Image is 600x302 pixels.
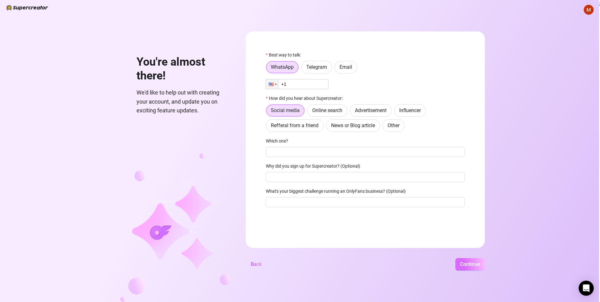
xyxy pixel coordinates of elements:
[6,5,48,10] img: logo
[266,188,410,195] label: What's your biggest challenge running an OnlyFans business? (Optional)
[266,147,465,157] input: Which one?
[266,138,292,144] label: Which one?
[266,95,346,102] label: How did you hear about Supercreator:
[251,261,262,267] span: Back
[455,258,485,271] button: Continue
[266,163,364,170] label: Why did you sign up for Supercreator? (Optional)
[399,107,421,113] span: Influencer
[460,261,480,267] span: Continue
[306,64,327,70] span: Telegram
[584,5,593,14] img: ACg8ocKc8BhDcsnqdulBjmO8lvdfFD6oh-Jw7Z1ZixL2vyO0KNQ5nw=s96-c
[271,122,319,128] span: Refferal from a friend
[388,122,399,128] span: Other
[331,122,375,128] span: News or Blog article
[266,172,465,182] input: Why did you sign up for Supercreator? (Optional)
[266,79,278,89] div: United States: + 1
[340,64,352,70] span: Email
[271,64,294,70] span: WhatsApp
[271,107,300,113] span: Social media
[137,55,231,83] h1: You're almost there!
[266,197,465,207] input: What's your biggest challenge running an OnlyFans business? (Optional)
[355,107,387,113] span: Advertisement
[246,258,267,271] button: Back
[579,281,594,296] div: Open Intercom Messenger
[137,88,231,115] span: We'd like to help out with creating your account, and update you on exciting feature updates.
[312,107,342,113] span: Online search
[266,51,305,58] label: Best way to talk:
[266,79,329,89] input: 1 (702) 123-4567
